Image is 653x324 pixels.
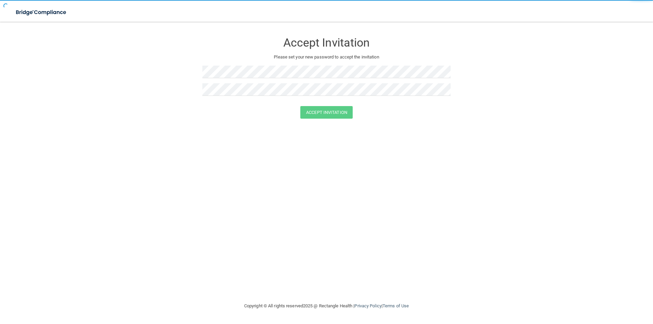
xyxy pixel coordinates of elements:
p: Please set your new password to accept the invitation [207,53,446,61]
a: Terms of Use [383,303,409,308]
h3: Accept Invitation [202,36,451,49]
button: Accept Invitation [300,106,353,119]
a: Privacy Policy [354,303,381,308]
div: Copyright © All rights reserved 2025 @ Rectangle Health | | [202,295,451,317]
img: bridge_compliance_login_screen.278c3ca4.svg [10,5,73,19]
